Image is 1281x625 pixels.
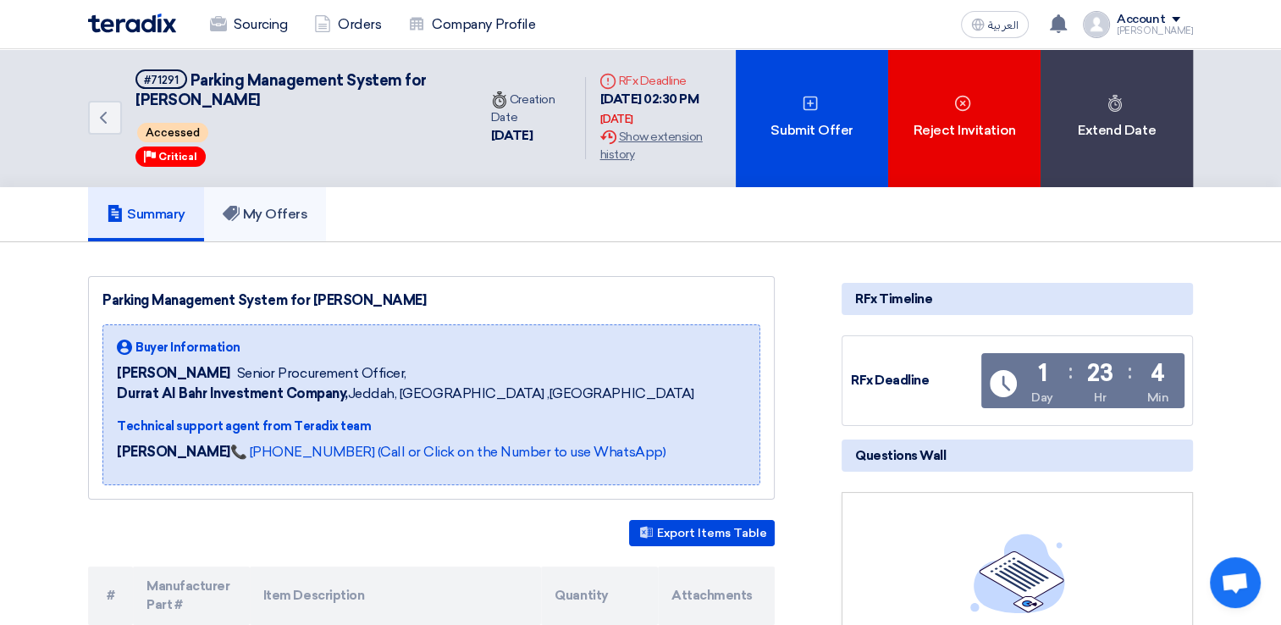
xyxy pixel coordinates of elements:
div: [DATE] [491,126,572,146]
img: Teradix logo [88,14,176,33]
button: العربية [961,11,1029,38]
div: Creation Date [491,91,572,126]
b: Durrat Al Bahr Investment Company, [117,385,348,401]
h5: Summary [107,206,185,223]
h5: My Offers [223,206,308,223]
a: Orders [301,6,395,43]
div: 4 [1151,362,1165,385]
span: Critical [158,151,197,163]
h5: Parking Management System for Jawharat Jeddah [135,69,457,111]
span: Accessed [137,123,208,142]
div: Hr [1094,389,1106,407]
img: profile_test.png [1083,11,1110,38]
span: Jeddah, [GEOGRAPHIC_DATA] ,[GEOGRAPHIC_DATA] [117,384,694,404]
div: Extend Date [1041,49,1193,187]
th: Item Description [250,567,542,625]
div: 23 [1087,362,1113,385]
th: Attachments [658,567,775,625]
th: Quantity [541,567,658,625]
a: 📞 [PHONE_NUMBER] (Call or Click on the Number to use WhatsApp) [230,444,665,460]
div: RFx Deadline [851,371,978,390]
div: Submit Offer [736,49,888,187]
img: empty_state_list.svg [970,534,1065,613]
a: Summary [88,187,204,241]
div: Show extension history [599,128,722,163]
span: العربية [988,19,1019,31]
div: Technical support agent from Teradix team [117,418,694,435]
span: Parking Management System for [PERSON_NAME] [135,71,427,109]
div: Min [1146,389,1168,407]
div: Day [1031,389,1053,407]
div: [PERSON_NAME] [1117,26,1193,36]
div: Open chat [1210,557,1261,608]
div: : [1068,357,1072,387]
div: [DATE] 02:30 PM [599,90,722,128]
th: Manufacturer Part # [133,567,250,625]
div: : [1128,357,1132,387]
div: [DATE] [599,111,632,128]
div: Parking Management System for [PERSON_NAME] [102,290,760,311]
a: Sourcing [196,6,301,43]
div: RFx Timeline [842,283,1193,315]
div: RFx Deadline [599,72,722,90]
span: Buyer Information [135,339,240,357]
div: Reject Invitation [888,49,1041,187]
span: Senior Procurement Officer, [237,363,406,384]
span: Questions Wall [855,446,946,465]
div: #71291 [144,75,179,86]
span: [PERSON_NAME] [117,363,230,384]
div: Account [1117,13,1165,27]
div: 1 [1037,362,1046,385]
th: # [88,567,133,625]
strong: [PERSON_NAME] [117,444,230,460]
a: Company Profile [395,6,549,43]
a: My Offers [204,187,327,241]
button: Export Items Table [629,520,775,546]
